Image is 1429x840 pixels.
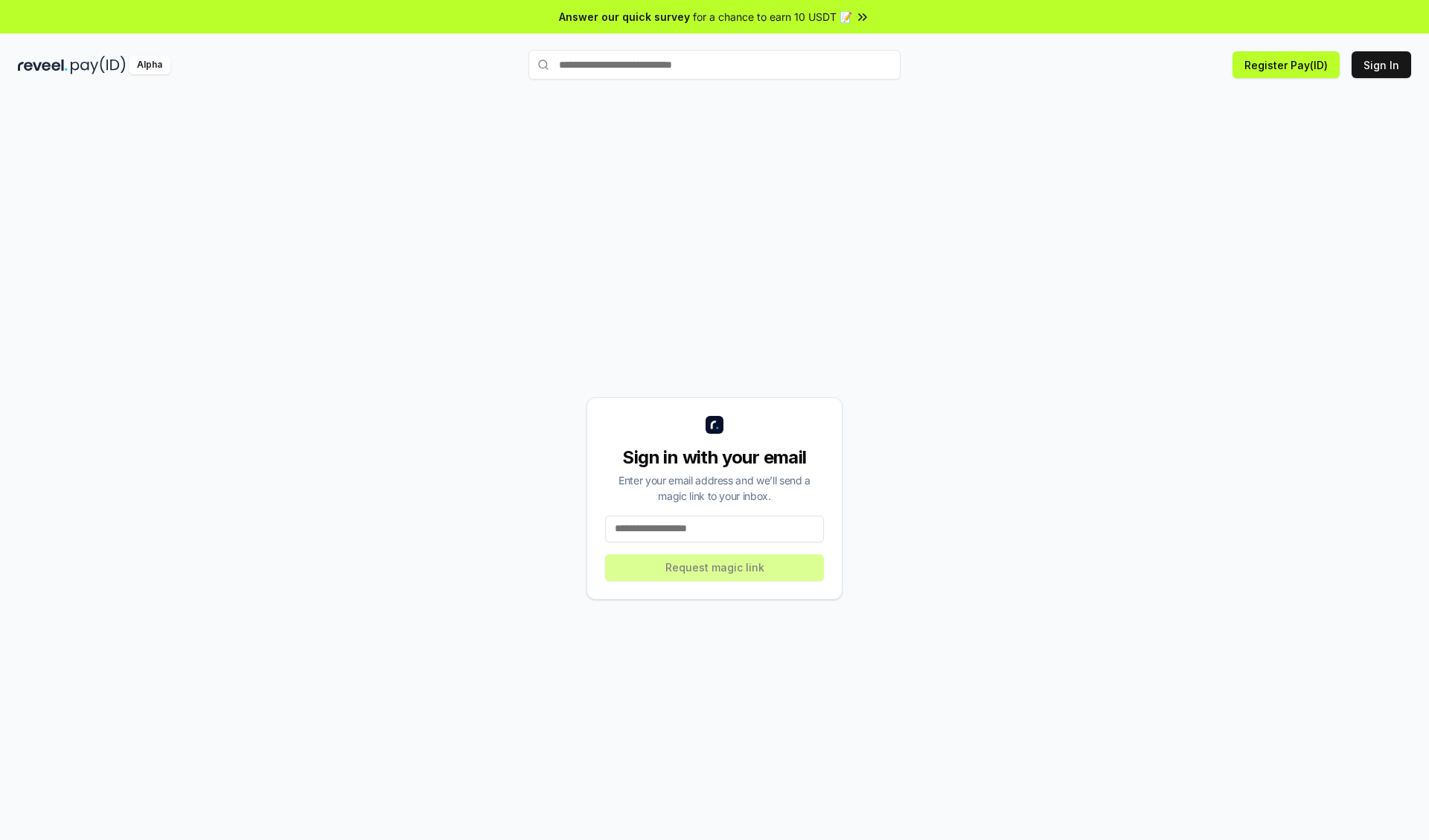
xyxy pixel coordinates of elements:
img: pay_id [71,56,126,74]
button: Sign In [1352,51,1411,78]
div: Alpha [129,56,170,74]
img: logo_small [706,416,723,434]
img: reveel_dark [18,56,68,74]
button: Register Pay(ID) [1233,51,1340,78]
div: Sign in with your email [605,446,824,469]
span: for a chance to earn 10 USDT 📝 [693,9,852,25]
span: Answer our quick survey [559,9,690,25]
div: Enter your email address and we’ll send a magic link to your inbox. [605,472,824,504]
